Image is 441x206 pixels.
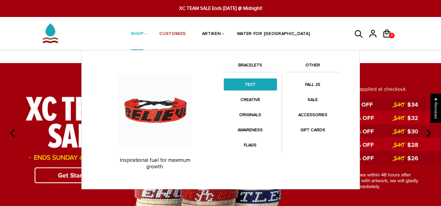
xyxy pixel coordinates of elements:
a: ACCESSORIES [286,109,339,121]
a: CUSTOMIZE [159,18,186,51]
span: 0 [389,31,394,40]
a: ORIGINALS [224,109,277,121]
a: TEXT [224,78,277,90]
a: FLAGS [224,139,277,151]
a: WATER FOR [GEOGRAPHIC_DATA] [237,18,310,51]
a: SALE [286,94,339,106]
a: GIFT CARDS [286,124,339,136]
p: Inspirational fuel for maximum growth. [93,157,218,170]
a: OTHER [286,61,339,72]
button: previous [6,126,20,140]
button: next [421,126,435,140]
a: AWARENESS [224,124,277,136]
a: CREATIVE [224,94,277,106]
a: ARTIKEN [202,18,221,51]
span: XC TEAM SALE Ends [DATE] @ Midnight! [136,5,305,12]
a: 0 [382,40,396,41]
div: Click to open Judge.me floating reviews tab [430,94,441,123]
a: BRACELETS [224,61,277,72]
a: SHOP [131,18,144,51]
a: FALL 25 [286,78,339,90]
